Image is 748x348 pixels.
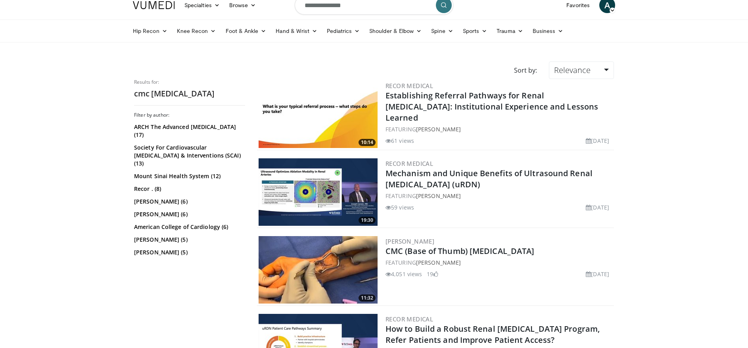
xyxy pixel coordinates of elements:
[259,81,378,148] img: 9ffc4e5b-0237-4b43-a130-b143d5598344.300x170_q85_crop-smart_upscale.jpg
[427,270,438,278] li: 19
[134,236,243,244] a: [PERSON_NAME] (5)
[359,294,376,302] span: 11:32
[386,258,612,267] div: FEATURING
[458,23,492,39] a: Sports
[134,223,243,231] a: American College of Cardiology (6)
[221,23,271,39] a: Foot & Ankle
[128,23,172,39] a: Hip Recon
[426,23,458,39] a: Spine
[259,236,378,304] a: 11:32
[386,270,422,278] li: 4,051 views
[386,323,600,345] a: How to Build a Robust Renal [MEDICAL_DATA] Program, Refer Patients and Improve Patient Access?
[528,23,568,39] a: Business
[134,144,243,167] a: Society For Cardiovascular [MEDICAL_DATA] & Interventions (SCAI) (13)
[386,90,598,123] a: Establishing Referral Pathways for Renal [MEDICAL_DATA]: Institutional Experience and Lessons Lea...
[492,23,528,39] a: Trauma
[259,158,378,226] img: aeeb1721-fe05-4f47-8cbf-41fa20b26116.300x170_q85_crop-smart_upscale.jpg
[386,137,414,145] li: 61 views
[586,203,609,211] li: [DATE]
[386,246,534,256] a: CMC (Base of Thumb) [MEDICAL_DATA]
[134,172,243,180] a: Mount Sinai Health System (12)
[386,237,434,245] a: [PERSON_NAME]
[364,23,426,39] a: Shoulder & Elbow
[172,23,221,39] a: Knee Recon
[134,185,243,193] a: Recor . (8)
[549,62,614,79] a: Relevance
[259,236,378,304] img: 03ce536a-f58c-44ab-ae4b-4616cc518945.300x170_q85_crop-smart_upscale.jpg
[508,62,543,79] div: Sort by:
[554,65,591,75] span: Relevance
[416,125,461,133] a: [PERSON_NAME]
[359,217,376,224] span: 19:30
[134,112,245,118] h3: Filter by author:
[134,198,243,206] a: [PERSON_NAME] (6)
[322,23,364,39] a: Pediatrics
[586,270,609,278] li: [DATE]
[386,192,612,200] div: FEATURING
[134,88,245,99] h2: cmc [MEDICAL_DATA]
[259,81,378,148] a: 10:14
[386,315,433,323] a: Recor Medical
[586,137,609,145] li: [DATE]
[386,168,593,190] a: Mechanism and Unique Benefits of Ultrasound Renal [MEDICAL_DATA] (uRDN)
[416,259,461,266] a: [PERSON_NAME]
[134,248,243,256] a: [PERSON_NAME] (5)
[259,158,378,226] a: 19:30
[386,203,414,211] li: 59 views
[359,139,376,146] span: 10:14
[133,1,175,9] img: VuMedi Logo
[386,125,612,133] div: FEATURING
[134,79,245,85] p: Results for:
[416,192,461,200] a: [PERSON_NAME]
[386,82,433,90] a: Recor Medical
[386,160,433,167] a: Recor Medical
[134,210,243,218] a: [PERSON_NAME] (6)
[134,123,243,139] a: ARCH The Advanced [MEDICAL_DATA] (17)
[271,23,322,39] a: Hand & Wrist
